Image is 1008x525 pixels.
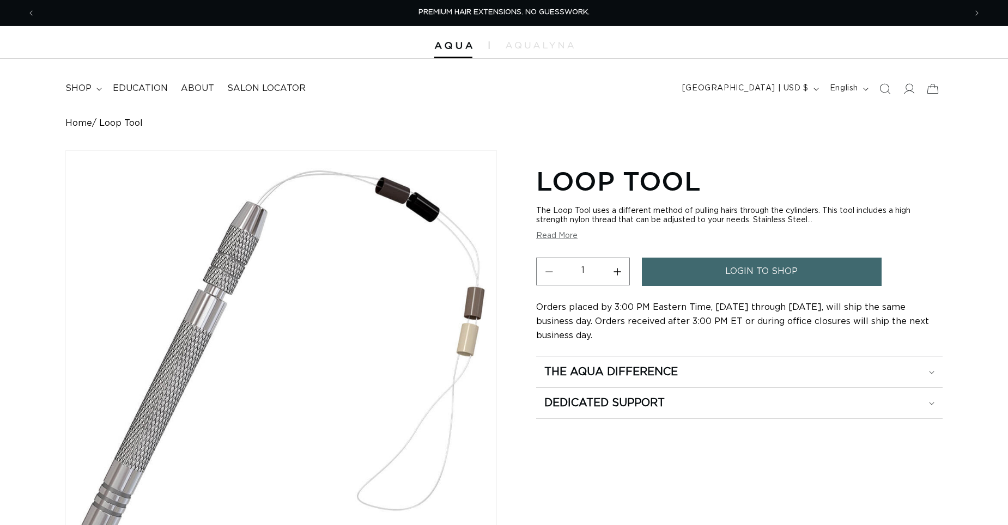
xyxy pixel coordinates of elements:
[506,42,574,48] img: aqualyna.com
[19,3,43,23] button: Previous announcement
[536,303,929,340] span: Orders placed by 3:00 PM Eastern Time, [DATE] through [DATE], will ship the same business day. Or...
[418,9,590,16] span: PREMIUM HAIR EXTENSIONS. NO GUESSWORK.
[221,76,312,101] a: Salon Locator
[965,3,989,23] button: Next announcement
[65,118,92,129] a: Home
[642,258,882,285] a: login to shop
[544,396,665,410] h2: Dedicated Support
[65,118,943,129] nav: breadcrumbs
[682,83,809,94] span: [GEOGRAPHIC_DATA] | USD $
[536,164,943,198] h1: Loop Tool
[830,83,858,94] span: English
[113,83,168,94] span: Education
[434,42,472,50] img: Aqua Hair Extensions
[873,77,897,101] summary: Search
[676,78,823,99] button: [GEOGRAPHIC_DATA] | USD $
[536,231,578,241] button: Read More
[65,83,92,94] span: shop
[106,76,174,101] a: Education
[174,76,221,101] a: About
[59,76,106,101] summary: shop
[227,83,306,94] span: Salon Locator
[536,357,943,387] summary: The Aqua Difference
[536,388,943,418] summary: Dedicated Support
[544,365,678,379] h2: The Aqua Difference
[536,206,943,225] div: The Loop Tool uses a different method of pulling hairs through the cylinders. This tool includes ...
[181,83,214,94] span: About
[823,78,873,99] button: English
[725,258,798,285] span: login to shop
[99,118,143,129] span: Loop Tool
